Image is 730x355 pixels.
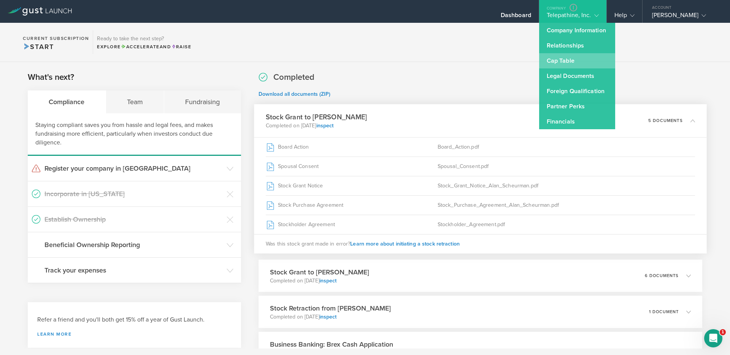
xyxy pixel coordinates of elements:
h2: What's next? [28,72,74,83]
div: Board_Action.pdf [437,138,695,157]
a: inspect [316,122,333,129]
p: Completed on [DATE] [270,313,391,321]
p: 5 documents [648,119,683,123]
div: Spousal Consent [266,157,438,176]
a: inspect [319,314,336,320]
div: Was this stock grant made in error? [254,234,707,254]
div: Stockholder Agreement [266,215,438,234]
div: Team [106,90,165,113]
h2: Completed [273,72,314,83]
h3: Establish Ownership [44,214,223,224]
div: [PERSON_NAME] [652,11,717,23]
h3: Stock Retraction from [PERSON_NAME] [270,303,391,313]
span: Raise [171,44,191,49]
p: 6 documents [645,274,679,278]
a: inspect [319,277,336,284]
div: Dashboard [501,11,531,23]
a: Download all documents (ZIP) [259,91,330,97]
div: Help [614,11,635,23]
h3: Stock Grant to [PERSON_NAME] [270,267,369,277]
div: Spousal_Consent.pdf [437,157,695,176]
div: Explore [97,43,191,50]
h2: Current Subscription [23,36,89,41]
div: Stock_Grant_Notice_Alan_Scheurman.pdf [437,176,695,195]
div: Compliance [28,90,106,113]
p: Completed on [DATE] [266,122,367,130]
h3: Incorporate in [US_STATE] [44,189,223,199]
a: Learn more [37,332,232,336]
span: and [121,44,171,49]
h3: Ready to take the next step? [97,36,191,41]
div: Telepathine, Inc. [547,11,599,23]
h3: Refer a friend and you'll both get 15% off a year of Gust Launch. [37,315,232,324]
h3: Business Banking: Brex Cash Application [270,339,393,349]
h3: Stock Grant to [PERSON_NAME] [266,112,367,122]
span: 1 [720,329,726,335]
h3: Register your company in [GEOGRAPHIC_DATA] [44,163,223,173]
div: Stockholder_Agreement.pdf [437,215,695,234]
span: Learn more about initiating a stock retraction [350,241,460,247]
p: 1 document [649,310,679,314]
div: Stock Purchase Agreement [266,196,438,215]
p: Completed on [DATE] [270,277,369,285]
div: Staying compliant saves you from hassle and legal fees, and makes fundraising more efficient, par... [28,113,241,156]
div: Fundraising [164,90,241,113]
div: Ready to take the next step?ExploreAccelerateandRaise [93,30,195,54]
span: Accelerate [121,44,160,49]
div: Stock Grant Notice [266,176,438,195]
div: Stock_Purchase_Agreement_Alan_Scheurman.pdf [437,196,695,215]
div: Board Action [266,138,438,157]
h3: Track your expenses [44,265,223,275]
h3: Beneficial Ownership Reporting [44,240,223,250]
iframe: Intercom live chat [704,329,722,347]
span: Start [23,43,54,51]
